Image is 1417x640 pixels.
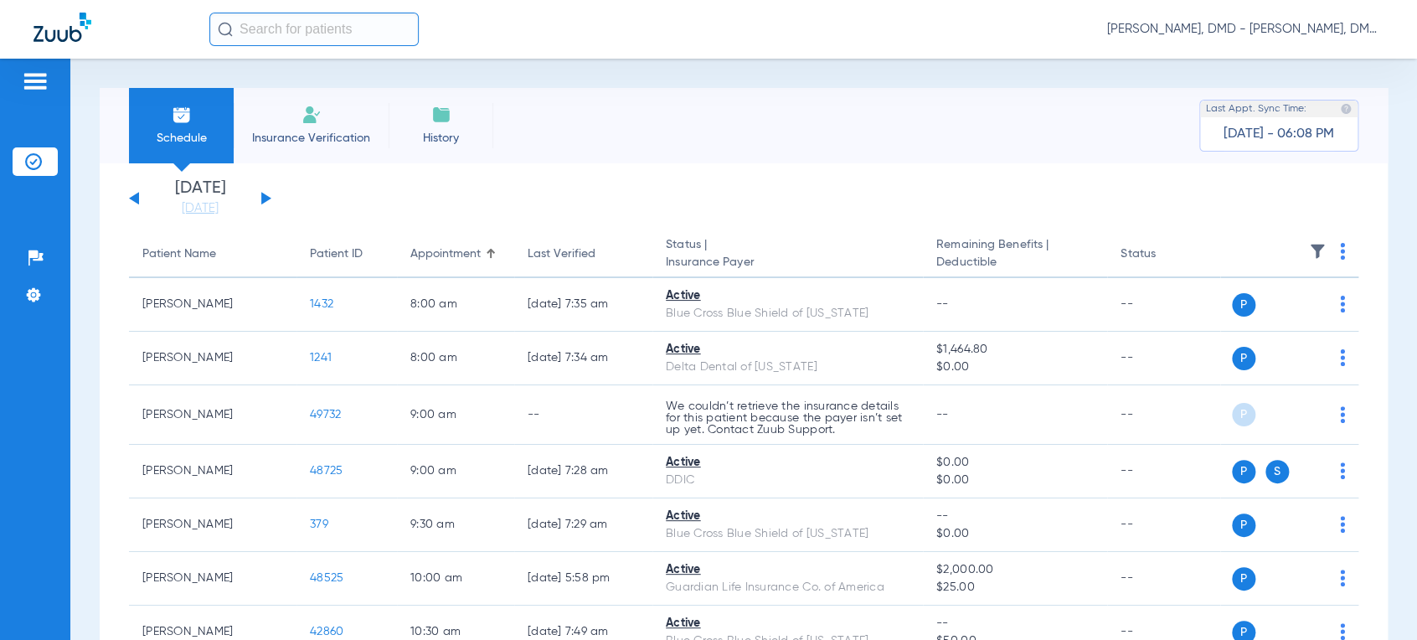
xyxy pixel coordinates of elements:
[652,231,923,278] th: Status |
[129,278,296,332] td: [PERSON_NAME]
[310,298,333,310] span: 1432
[1340,406,1345,423] img: group-dot-blue.svg
[1340,296,1345,312] img: group-dot-blue.svg
[129,552,296,606] td: [PERSON_NAME]
[1232,514,1255,537] span: P
[397,552,514,606] td: 10:00 AM
[301,105,322,125] img: Manual Insurance Verification
[129,498,296,552] td: [PERSON_NAME]
[936,561,1094,579] span: $2,000.00
[666,287,909,305] div: Active
[936,525,1094,543] span: $0.00
[310,626,343,637] span: 42860
[936,254,1094,271] span: Deductible
[310,245,384,263] div: Patient ID
[1265,460,1289,483] span: S
[936,472,1094,489] span: $0.00
[431,105,451,125] img: History
[401,130,481,147] span: History
[514,552,652,606] td: [DATE] 5:58 PM
[129,332,296,385] td: [PERSON_NAME]
[310,245,363,263] div: Patient ID
[397,278,514,332] td: 8:00 AM
[172,105,192,125] img: Schedule
[310,519,328,530] span: 379
[514,498,652,552] td: [DATE] 7:29 AM
[1107,385,1220,445] td: --
[666,400,909,436] p: We couldn’t retrieve the insurance details for this patient because the payer isn’t set up yet. C...
[666,579,909,596] div: Guardian Life Insurance Co. of America
[936,579,1094,596] span: $25.00
[150,180,250,217] li: [DATE]
[1340,462,1345,479] img: group-dot-blue.svg
[1107,231,1220,278] th: Status
[514,385,652,445] td: --
[129,385,296,445] td: [PERSON_NAME]
[666,341,909,359] div: Active
[1107,278,1220,332] td: --
[142,245,216,263] div: Patient Name
[936,508,1094,525] span: --
[528,245,595,263] div: Last Verified
[666,305,909,323] div: Blue Cross Blue Shield of [US_STATE]
[310,352,332,364] span: 1241
[514,278,652,332] td: [DATE] 7:35 AM
[1309,243,1326,260] img: filter.svg
[410,245,481,263] div: Appointment
[397,332,514,385] td: 8:00 AM
[666,254,909,271] span: Insurance Payer
[936,409,949,421] span: --
[1107,21,1384,38] span: [PERSON_NAME], DMD - [PERSON_NAME], DMD
[1107,445,1220,498] td: --
[514,332,652,385] td: [DATE] 7:34 AM
[1340,516,1345,533] img: group-dot-blue.svg
[936,359,1094,376] span: $0.00
[142,245,283,263] div: Patient Name
[397,445,514,498] td: 9:00 AM
[1340,349,1345,366] img: group-dot-blue.svg
[1107,552,1220,606] td: --
[936,341,1094,359] span: $1,464.80
[1232,293,1255,317] span: P
[397,498,514,552] td: 9:30 AM
[142,130,221,147] span: Schedule
[514,445,652,498] td: [DATE] 7:28 AM
[22,71,49,91] img: hamburger-icon
[666,472,909,489] div: DDIC
[209,13,419,46] input: Search for patients
[1340,103,1352,115] img: last sync help info
[1107,332,1220,385] td: --
[310,572,343,584] span: 48525
[936,615,1094,632] span: --
[410,245,501,263] div: Appointment
[1224,126,1334,142] span: [DATE] - 06:08 PM
[310,409,341,421] span: 49732
[666,359,909,376] div: Delta Dental of [US_STATE]
[923,231,1107,278] th: Remaining Benefits |
[1232,347,1255,370] span: P
[1107,498,1220,552] td: --
[1206,101,1306,117] span: Last Appt. Sync Time:
[666,454,909,472] div: Active
[666,615,909,632] div: Active
[1340,243,1345,260] img: group-dot-blue.svg
[218,22,233,37] img: Search Icon
[1232,567,1255,591] span: P
[666,561,909,579] div: Active
[666,525,909,543] div: Blue Cross Blue Shield of [US_STATE]
[33,13,91,42] img: Zuub Logo
[246,130,376,147] span: Insurance Verification
[310,465,343,477] span: 48725
[150,200,250,217] a: [DATE]
[1333,560,1417,640] iframe: Chat Widget
[397,385,514,445] td: 9:00 AM
[1232,403,1255,426] span: P
[129,445,296,498] td: [PERSON_NAME]
[666,508,909,525] div: Active
[528,245,639,263] div: Last Verified
[1232,460,1255,483] span: P
[936,454,1094,472] span: $0.00
[936,298,949,310] span: --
